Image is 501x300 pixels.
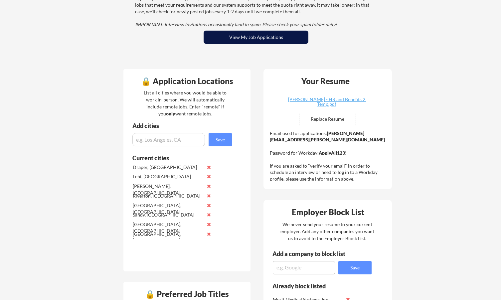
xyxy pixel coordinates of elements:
[287,97,366,107] a: [PERSON_NAME] - HR and Benefits 2 Temp.pdf
[132,155,225,161] div: Current cities
[132,123,234,129] div: Add cities
[166,111,175,116] strong: only
[209,133,232,146] button: Save
[133,202,203,215] div: [GEOGRAPHIC_DATA], [GEOGRAPHIC_DATA]
[319,150,347,156] strong: ApplyAll123!
[287,97,366,106] div: [PERSON_NAME] - HR and Benefits 2 Temp.pdf
[338,261,372,274] button: Save
[133,231,203,244] div: [GEOGRAPHIC_DATA], [GEOGRAPHIC_DATA]
[133,193,203,199] div: Riverton, [GEOGRAPHIC_DATA]
[272,251,356,257] div: Add a company to block list
[125,290,249,298] div: 🔒 Preferred Job Titles
[280,221,375,242] div: We never send your resume to your current employer. Add any other companies you want us to avoid ...
[204,31,308,44] button: View My Job Applications
[272,283,363,289] div: Already block listed
[292,77,358,85] div: Your Resume
[270,130,385,143] strong: [PERSON_NAME][EMAIL_ADDRESS][PERSON_NAME][DOMAIN_NAME]
[133,164,203,171] div: Draper, [GEOGRAPHIC_DATA]
[139,89,231,117] div: List all cities where you would be able to work in-person. We will automatically include remote j...
[133,183,203,196] div: [PERSON_NAME], [GEOGRAPHIC_DATA]
[266,208,390,216] div: Employer Block List
[135,22,337,27] em: IMPORTANT: Interview invitations occasionally land in spam. Please check your spam folder daily!
[125,77,249,85] div: 🔒 Application Locations
[133,212,203,218] div: Sandy, [GEOGRAPHIC_DATA]
[132,133,205,146] input: e.g. Los Angeles, CA
[133,221,203,234] div: [GEOGRAPHIC_DATA], [GEOGRAPHIC_DATA]
[270,130,387,182] div: Email used for applications: Password for Workday: If you are asked to "verify your email" in ord...
[133,173,203,180] div: Lehi, [GEOGRAPHIC_DATA]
